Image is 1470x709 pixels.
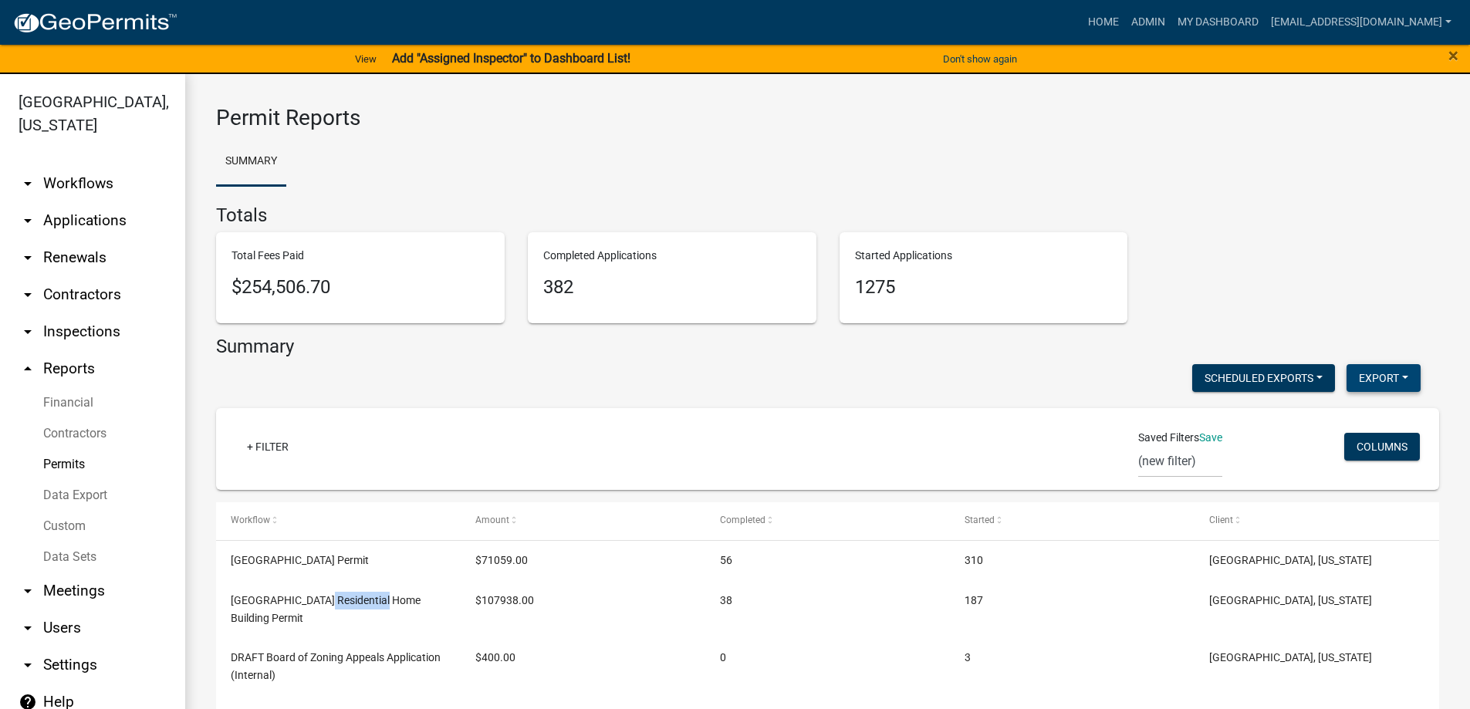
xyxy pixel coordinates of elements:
i: arrow_drop_up [19,360,37,378]
span: 0 [720,651,726,663]
h5: 382 [543,276,801,299]
i: arrow_drop_down [19,174,37,193]
h5: 1275 [855,276,1113,299]
i: arrow_drop_down [19,211,37,230]
p: Completed Applications [543,248,801,264]
h5: $254,506.70 [231,276,489,299]
a: + Filter [235,433,301,461]
a: Summary [216,137,286,187]
a: Admin [1125,8,1171,37]
span: 56 [720,554,732,566]
i: arrow_drop_down [19,619,37,637]
span: Client [1209,515,1233,525]
span: 3 [965,651,971,663]
h4: Summary [216,336,294,358]
span: Started [965,515,995,525]
datatable-header-cell: Started [950,502,1195,539]
h4: Totals [216,204,1439,227]
button: Columns [1344,433,1420,461]
a: Save [1199,431,1222,444]
i: arrow_drop_down [19,582,37,600]
datatable-header-cell: Workflow [216,502,461,539]
span: Saved Filters [1138,430,1199,446]
span: 310 [965,554,983,566]
p: Started Applications [855,248,1113,264]
span: Amount [475,515,509,525]
a: My Dashboard [1171,8,1265,37]
button: Scheduled Exports [1192,364,1335,392]
button: Close [1448,46,1458,65]
span: 38 [720,594,732,606]
p: Total Fees Paid [231,248,489,264]
datatable-header-cell: Amount [461,502,705,539]
i: arrow_drop_down [19,322,37,341]
datatable-header-cell: Client [1195,502,1439,539]
strong: Add "Assigned Inspector" to Dashboard List! [392,51,630,66]
span: $400.00 [475,651,515,663]
button: Don't show again [937,46,1023,72]
h3: Permit Reports [216,105,1439,131]
span: Workflow [231,515,270,525]
span: Abbeville County Building Permit [231,554,369,566]
datatable-header-cell: Completed [705,502,950,539]
span: Abbeville County, South Carolina [1209,651,1372,663]
span: 187 [965,594,983,606]
i: arrow_drop_down [19,248,37,267]
span: Abbeville County Residential Home Building Permit [231,594,421,624]
span: Abbeville County, South Carolina [1209,594,1372,606]
a: [EMAIL_ADDRESS][DOMAIN_NAME] [1265,8,1458,37]
span: $107938.00 [475,594,534,606]
span: $71059.00 [475,554,528,566]
i: arrow_drop_down [19,656,37,674]
a: View [349,46,383,72]
span: × [1448,45,1458,66]
span: Completed [720,515,765,525]
a: Home [1082,8,1125,37]
button: Export [1347,364,1421,392]
i: arrow_drop_down [19,285,37,304]
span: DRAFT Board of Zoning Appeals Application (Internal) [231,651,441,681]
span: Abbeville County, South Carolina [1209,554,1372,566]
